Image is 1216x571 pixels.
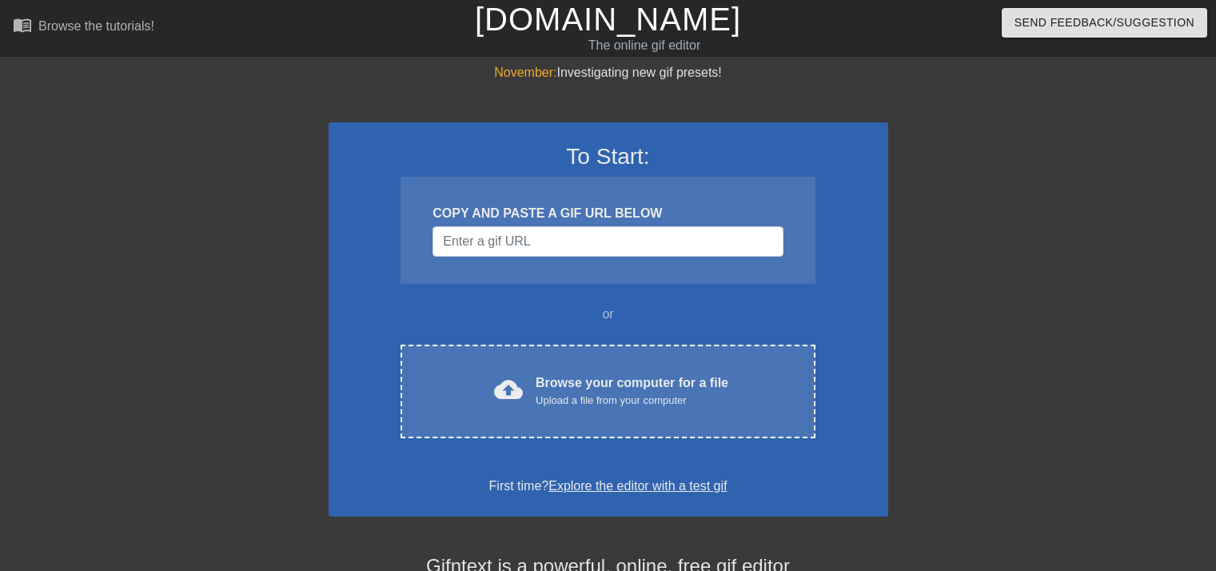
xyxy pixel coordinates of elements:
[548,479,727,493] a: Explore the editor with a test gif
[475,2,741,37] a: [DOMAIN_NAME]
[494,66,556,79] span: November:
[329,63,888,82] div: Investigating new gif presets!
[1002,8,1207,38] button: Send Feedback/Suggestion
[433,226,783,257] input: Username
[494,375,523,404] span: cloud_upload
[349,143,867,170] h3: To Start:
[13,15,32,34] span: menu_book
[13,15,154,40] a: Browse the tutorials!
[413,36,875,55] div: The online gif editor
[38,19,154,33] div: Browse the tutorials!
[433,204,783,223] div: COPY AND PASTE A GIF URL BELOW
[370,305,847,324] div: or
[1015,13,1194,33] span: Send Feedback/Suggestion
[536,373,728,409] div: Browse your computer for a file
[536,393,728,409] div: Upload a file from your computer
[349,477,867,496] div: First time?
